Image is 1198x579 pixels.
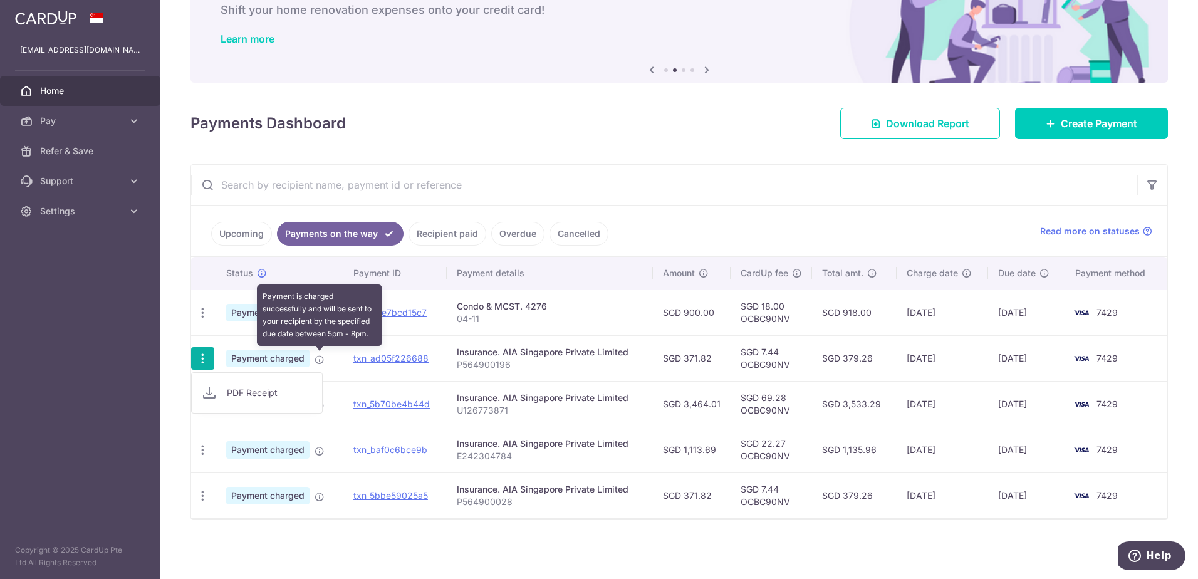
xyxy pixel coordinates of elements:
[988,289,1065,335] td: [DATE]
[190,112,346,135] h4: Payments Dashboard
[812,427,897,472] td: SGD 1,135.96
[409,222,486,246] a: Recipient paid
[812,472,897,518] td: SGD 379.26
[221,33,274,45] a: Learn more
[663,267,695,279] span: Amount
[988,335,1065,381] td: [DATE]
[491,222,544,246] a: Overdue
[1096,444,1118,455] span: 7429
[550,222,608,246] a: Cancelled
[40,115,123,127] span: Pay
[731,289,812,335] td: SGD 18.00 OCBC90NV
[353,353,429,363] a: txn_ad05f226688
[211,222,272,246] a: Upcoming
[226,304,310,321] span: Payment charged
[353,490,428,501] a: txn_5bbe59025a5
[731,335,812,381] td: SGD 7.44 OCBC90NV
[1040,225,1152,237] a: Read more on statuses
[447,257,653,289] th: Payment details
[822,267,863,279] span: Total amt.
[897,381,988,427] td: [DATE]
[457,496,643,508] p: P564900028
[353,399,430,409] a: txn_5b70be4b44d
[812,289,897,335] td: SGD 918.00
[897,289,988,335] td: [DATE]
[897,427,988,472] td: [DATE]
[226,441,310,459] span: Payment charged
[741,267,788,279] span: CardUp fee
[1015,108,1168,139] a: Create Payment
[988,472,1065,518] td: [DATE]
[1096,353,1118,363] span: 7429
[226,267,253,279] span: Status
[1069,397,1094,412] img: Bank Card
[988,427,1065,472] td: [DATE]
[353,444,427,455] a: txn_baf0c6bce9b
[457,358,643,371] p: P564900196
[897,472,988,518] td: [DATE]
[653,472,731,518] td: SGD 371.82
[457,346,643,358] div: Insurance. AIA Singapore Private Limited
[1096,307,1118,318] span: 7429
[353,307,427,318] a: txn_2be7bcd15c7
[907,267,958,279] span: Charge date
[40,175,123,187] span: Support
[457,437,643,450] div: Insurance. AIA Singapore Private Limited
[1096,490,1118,501] span: 7429
[653,289,731,335] td: SGD 900.00
[40,145,123,157] span: Refer & Save
[20,44,140,56] p: [EMAIL_ADDRESS][DOMAIN_NAME]
[988,381,1065,427] td: [DATE]
[1118,541,1185,573] iframe: Opens a widget where you can find more information
[731,472,812,518] td: SGD 7.44 OCBC90NV
[1069,305,1094,320] img: Bank Card
[897,335,988,381] td: [DATE]
[457,313,643,325] p: 04-11
[221,3,1138,18] h6: Shift your home renovation expenses onto your credit card!
[731,427,812,472] td: SGD 22.27 OCBC90NV
[257,284,382,346] div: Payment is charged successfully and will be sent to your recipient by the specified due date betw...
[812,381,897,427] td: SGD 3,533.29
[1096,399,1118,409] span: 7429
[653,381,731,427] td: SGD 3,464.01
[457,300,643,313] div: Condo & MCST. 4276
[40,85,123,97] span: Home
[457,392,643,404] div: Insurance. AIA Singapore Private Limited
[40,205,123,217] span: Settings
[343,257,447,289] th: Payment ID
[1069,442,1094,457] img: Bank Card
[226,487,310,504] span: Payment charged
[1040,225,1140,237] span: Read more on statuses
[277,222,404,246] a: Payments on the way
[15,10,76,25] img: CardUp
[886,116,969,131] span: Download Report
[812,335,897,381] td: SGD 379.26
[1065,257,1167,289] th: Payment method
[998,267,1036,279] span: Due date
[191,165,1137,205] input: Search by recipient name, payment id or reference
[653,335,731,381] td: SGD 371.82
[1069,488,1094,503] img: Bank Card
[457,404,643,417] p: U126773871
[840,108,1000,139] a: Download Report
[457,450,643,462] p: E242304784
[731,381,812,427] td: SGD 69.28 OCBC90NV
[457,483,643,496] div: Insurance. AIA Singapore Private Limited
[226,350,310,367] span: Payment charged
[653,427,731,472] td: SGD 1,113.69
[1061,116,1137,131] span: Create Payment
[1069,351,1094,366] img: Bank Card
